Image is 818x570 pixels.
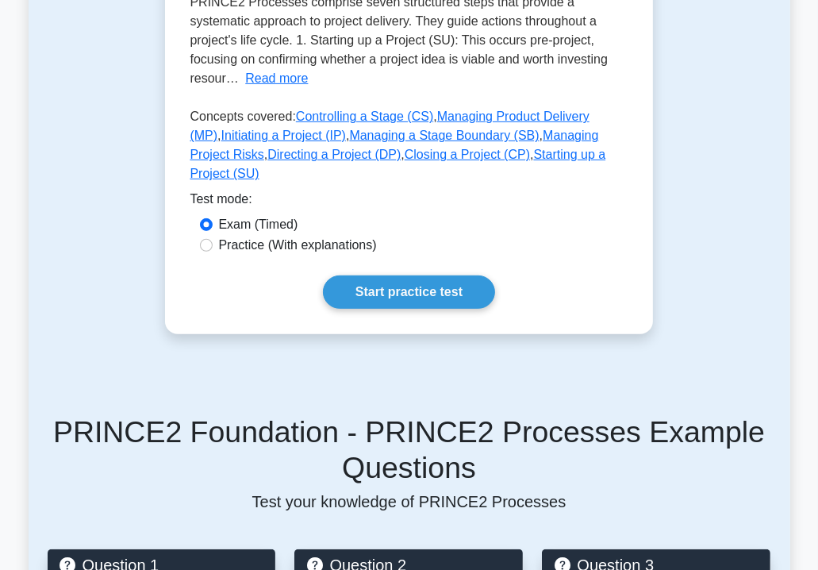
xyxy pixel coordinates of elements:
[267,148,401,161] a: Directing a Project (DP)
[190,190,628,215] div: Test mode:
[190,110,589,142] a: Managing Product Delivery (MP)
[219,236,377,255] label: Practice (With explanations)
[190,148,606,180] a: Starting up a Project (SU)
[296,110,433,123] a: Controlling a Stage (CS)
[245,69,308,88] button: Read more
[219,215,298,234] label: Exam (Timed)
[48,414,771,486] h5: PRINCE2 Foundation - PRINCE2 Processes Example Questions
[349,129,539,142] a: Managing a Stage Boundary (SB)
[221,129,346,142] a: Initiating a Project (IP)
[323,275,495,309] a: Start practice test
[190,129,599,161] a: Managing Project Risks
[190,107,628,190] p: Concepts covered: , , , , , , ,
[405,148,530,161] a: Closing a Project (CP)
[48,492,771,511] p: Test your knowledge of PRINCE2 Processes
